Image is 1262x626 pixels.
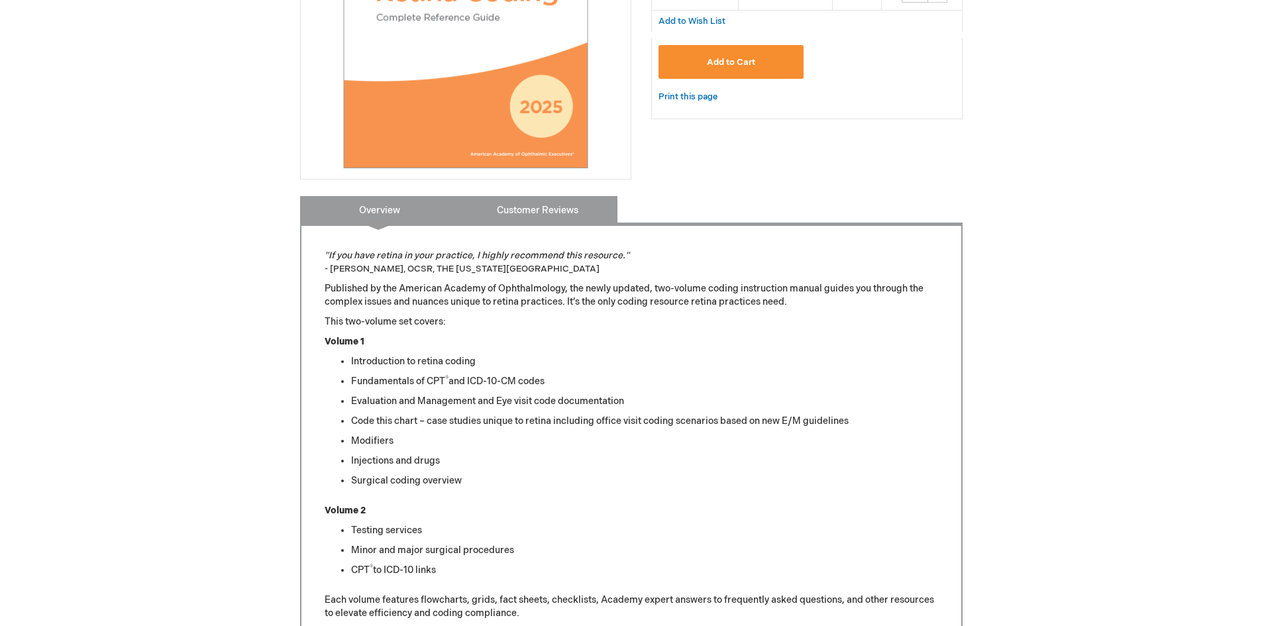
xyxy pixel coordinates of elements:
[351,435,938,448] li: Modifiers
[658,89,717,105] a: Print this page
[325,315,938,329] p: This two-volume set covers:
[658,16,725,26] span: Add to Wish List
[351,524,938,537] li: Testing services
[351,564,938,577] li: CPT to ICD-10 links
[351,415,938,428] li: Code this chart – case studies unique to retina including office visit coding scenarios based on ...
[370,564,373,572] sup: ®
[351,544,938,557] li: Minor and major surgical procedures
[351,454,938,468] li: Injections and drugs
[351,474,938,488] li: Surgical coding overview
[325,264,600,274] font: - [PERSON_NAME], OCSR, THE [US_STATE][GEOGRAPHIC_DATA]
[325,594,938,620] p: Each volume features flowcharts, grids, fact sheets, checklists, Academy expert answers to freque...
[707,57,755,68] span: Add to Cart
[458,196,617,223] a: Customer Reviews
[658,45,804,79] button: Add to Cart
[325,505,366,516] strong: Volume 2
[325,282,938,309] p: Published by the American Academy of Ophthalmology, the newly updated, two-volume coding instruct...
[351,375,938,388] li: Fundamentals of CPT and ICD-10-CM codes
[658,15,725,26] a: Add to Wish List
[445,375,448,383] sup: ®
[351,395,938,408] li: Evaluation and Management and Eye visit code documentation
[325,250,629,261] em: "If you have retina in your practice, I highly recommend this resource."
[325,336,364,347] strong: Volume 1
[351,355,938,368] li: Introduction to retina coding
[300,196,459,223] a: Overview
